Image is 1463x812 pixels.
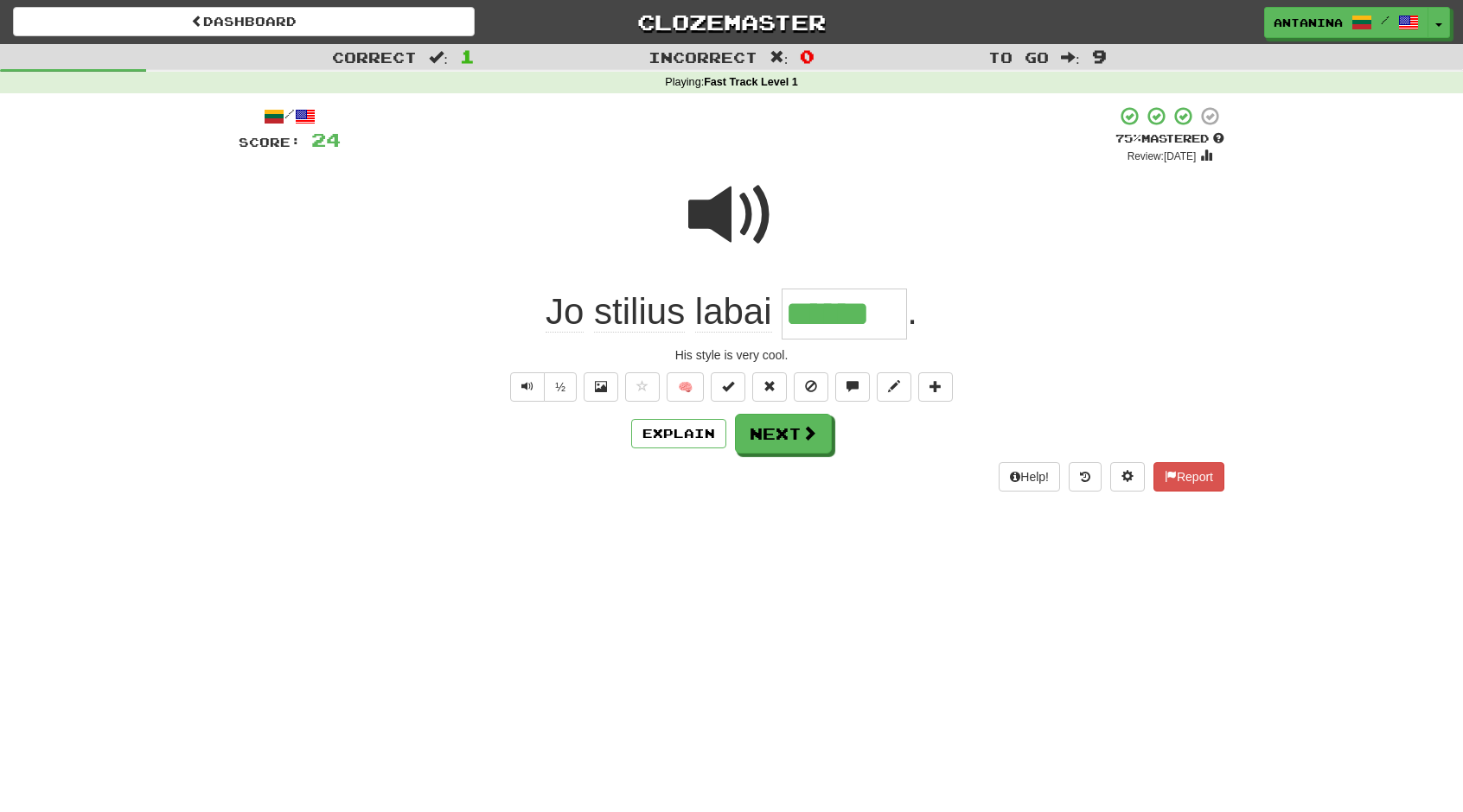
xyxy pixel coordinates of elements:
[704,76,798,88] strong: Fast Track Level 1
[1061,50,1080,65] span: :
[1264,7,1428,38] a: Antanina /
[311,129,341,150] span: 24
[460,46,475,67] span: 1
[800,46,815,67] span: 0
[1069,462,1102,492] button: Round history (alt+y)
[429,50,448,65] span: :
[239,346,1224,364] div: His style is very cool.
[13,7,475,36] a: Dashboard
[695,291,772,333] span: labai
[752,372,787,402] button: Reset to 0% Mastered (alt+r)
[770,50,789,65] span: :
[1274,15,1343,30] span: Antanina
[988,48,1049,66] span: To go
[239,135,301,149] span: Score:
[667,372,704,402] button: 🧠
[507,372,577,402] div: Text-to-speech controls
[1115,131,1141,145] span: 75 %
[239,105,341,127] div: /
[1092,46,1107,67] span: 9
[735,414,832,454] button: Next
[631,419,726,448] button: Explain
[510,372,545,402] button: Play sentence audio (ctl+space)
[584,372,618,402] button: Show image (alt+x)
[1115,131,1224,147] div: Mastered
[907,291,917,332] span: .
[1128,150,1197,162] small: Review: [DATE]
[1381,14,1390,26] span: /
[332,48,417,66] span: Correct
[1153,462,1224,492] button: Report
[648,48,757,66] span: Incorrect
[625,372,660,402] button: Favorite sentence (alt+f)
[999,462,1060,492] button: Help!
[918,372,953,402] button: Add to collection (alt+a)
[877,372,911,402] button: Edit sentence (alt+d)
[501,7,962,37] a: Clozemaster
[544,372,577,402] button: ½
[711,372,745,402] button: Set this sentence to 100% Mastered (alt+m)
[546,291,584,333] span: Jo
[835,372,870,402] button: Discuss sentence (alt+u)
[794,372,828,402] button: Ignore sentence (alt+i)
[594,291,685,333] span: stilius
